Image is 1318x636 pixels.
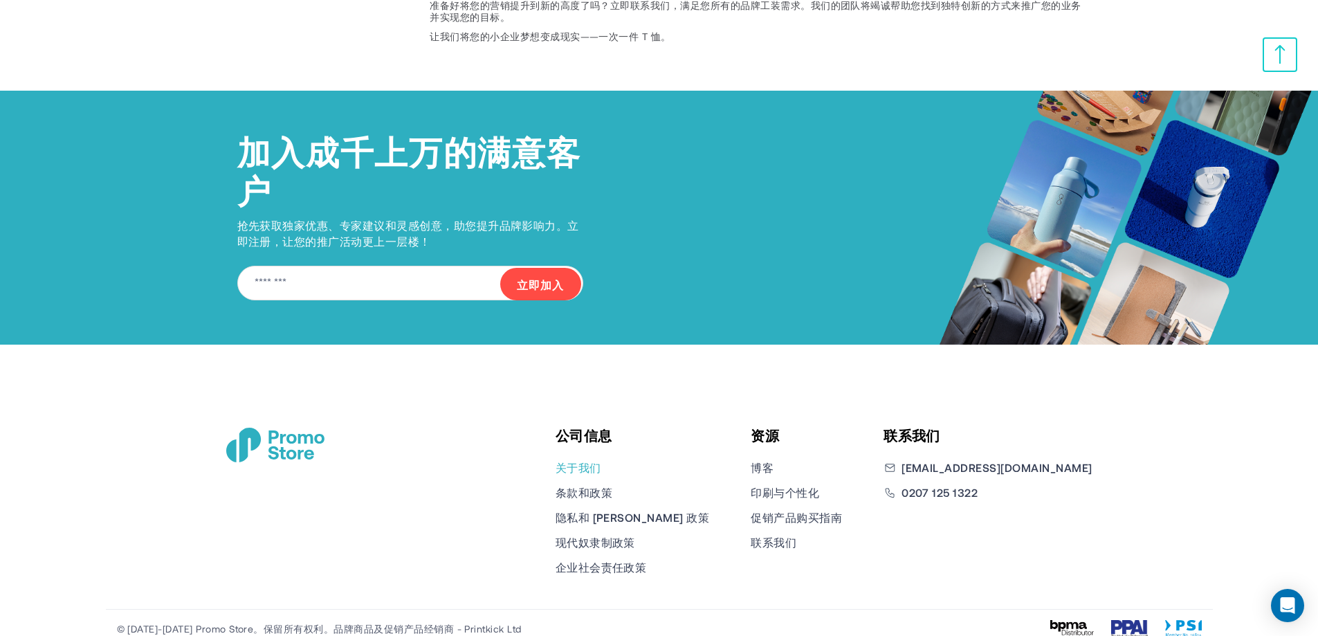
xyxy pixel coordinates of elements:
[237,219,579,247] font: 抢先获取独家优惠、专家建议和灵感创意，助您提升品牌影响力。立即注册，让您的推广活动更上一层楼！
[1271,589,1304,622] div: 打开 Intercom Messenger
[556,486,612,499] font: 条款和政策
[556,561,647,574] font: 企业社会责任政策
[556,559,647,576] a: 企业社会责任政策
[430,30,670,42] font: 让我们将您的小企业梦想变成现实——一次一件 T 恤。
[884,487,896,498] img: 电话
[117,623,522,635] font: © [DATE]-[DATE] Promo Store。保留所有权利。品牌商品及促销产品经销商 - Printkick Ltd
[226,428,324,462] img: 促销商品
[556,461,601,474] font: 关于我们
[751,461,774,474] font: 博客
[884,462,896,473] img: 电子邮件
[901,484,978,501] a: 0207 125 1322
[556,536,635,549] font: 现代奴隶制政策
[556,484,612,501] a: 条款和政策
[901,460,1092,476] a: [EMAIL_ADDRESS][DOMAIN_NAME]
[751,511,842,524] font: 促销产品购买指南
[751,534,796,551] a: 联系我们
[556,511,710,524] font: 隐私和 [PERSON_NAME] 政策
[517,278,564,291] font: 立即加入
[901,486,978,499] font: 0207 125 1322
[237,131,581,210] font: 加入成千上万的满意客户
[556,534,635,551] a: 现代奴隶制政策
[751,486,819,499] font: 印刷与个性化
[901,461,1092,474] font: [EMAIL_ADDRESS][DOMAIN_NAME]
[884,427,940,444] font: 联系我们
[751,460,774,476] a: 博客
[556,427,612,444] font: 公司信息
[226,428,324,462] a: 商店徽标
[556,509,710,526] a: 隐私和 [PERSON_NAME] 政策
[500,268,580,300] button: 立即加入
[751,427,779,444] font: 资源
[556,460,601,476] a: 关于我们
[751,509,842,526] a: 促销产品购买指南
[751,484,819,501] a: 印刷与个性化
[751,536,796,549] font: 联系我们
